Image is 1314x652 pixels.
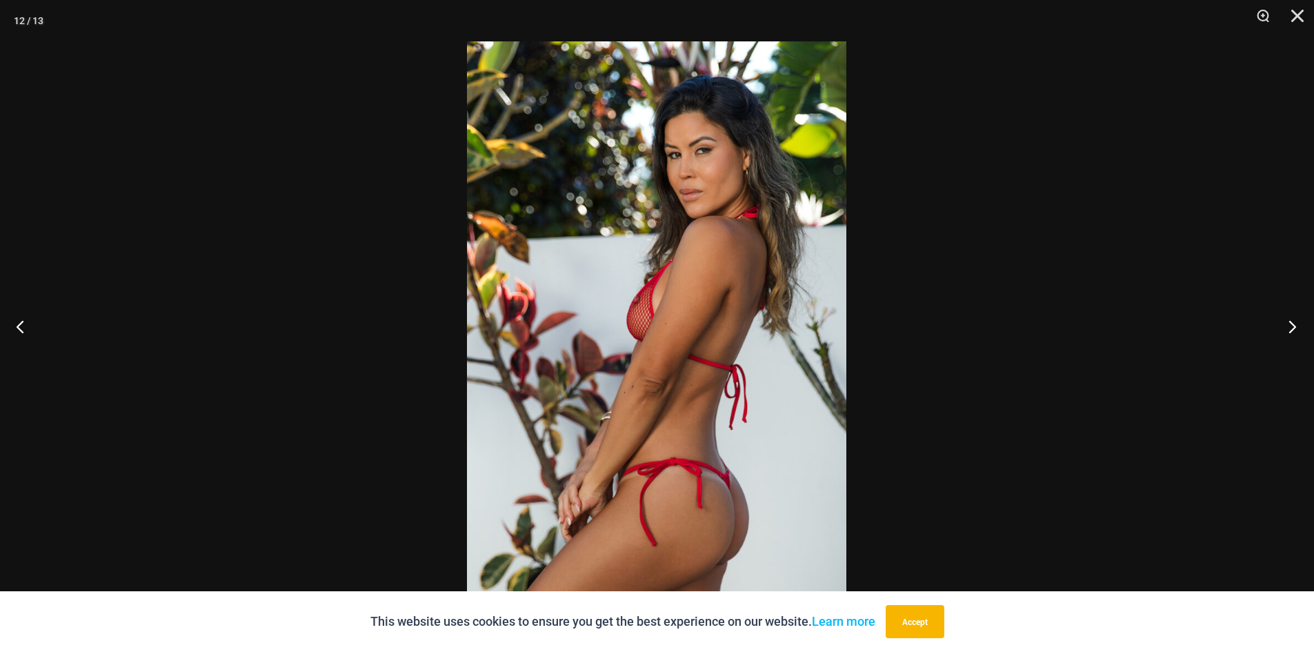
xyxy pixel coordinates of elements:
[1262,292,1314,361] button: Next
[370,611,875,632] p: This website uses cookies to ensure you get the best experience on our website.
[14,10,43,31] div: 12 / 13
[812,614,875,629] a: Learn more
[886,605,944,638] button: Accept
[467,41,846,611] img: Summer Storm Red 312 Tri Top 449 Thong 03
